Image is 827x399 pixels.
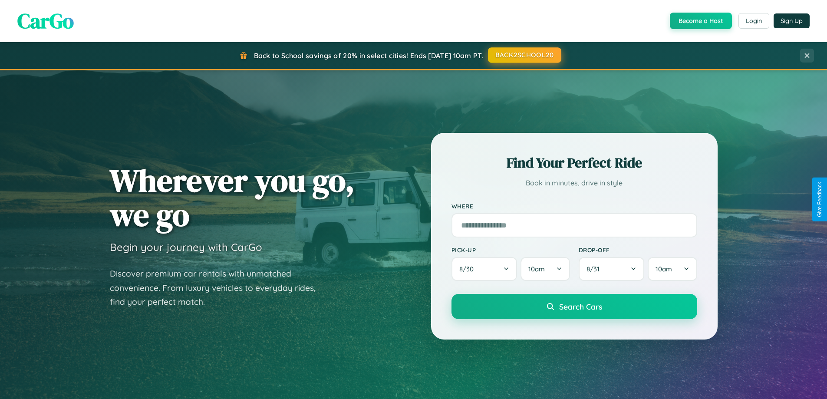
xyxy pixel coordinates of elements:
button: Sign Up [774,13,810,28]
button: 10am [521,257,570,281]
span: Back to School savings of 20% in select cities! Ends [DATE] 10am PT. [254,51,483,60]
button: 8/31 [579,257,645,281]
label: Where [451,202,697,210]
label: Pick-up [451,246,570,254]
p: Discover premium car rentals with unmatched convenience. From luxury vehicles to everyday rides, ... [110,267,327,309]
button: 10am [648,257,697,281]
span: 8 / 31 [586,265,604,273]
button: Become a Host [670,13,732,29]
p: Book in minutes, drive in style [451,177,697,189]
label: Drop-off [579,246,697,254]
button: Search Cars [451,294,697,319]
h2: Find Your Perfect Ride [451,153,697,172]
span: 10am [656,265,672,273]
h1: Wherever you go, we go [110,163,355,232]
span: CarGo [17,7,74,35]
span: 8 / 30 [459,265,478,273]
span: 10am [528,265,545,273]
span: Search Cars [559,302,602,311]
button: Login [738,13,769,29]
button: BACK2SCHOOL20 [488,47,561,63]
h3: Begin your journey with CarGo [110,241,262,254]
button: 8/30 [451,257,517,281]
div: Give Feedback [817,182,823,217]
